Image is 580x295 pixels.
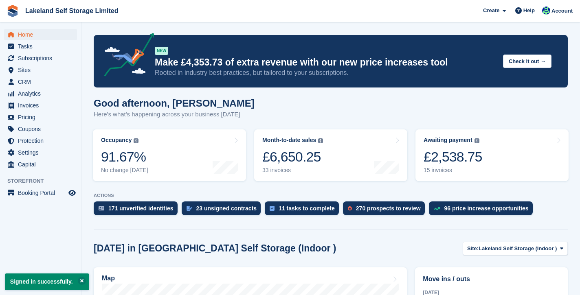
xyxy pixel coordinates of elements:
[102,275,115,282] h2: Map
[4,52,77,64] a: menu
[18,159,67,170] span: Capital
[434,207,440,210] img: price_increase_opportunities-93ffe204e8149a01c8c9dc8f82e8f89637d9d84a8eef4429ea346261dce0b2c0.svg
[523,7,535,15] span: Help
[4,159,77,170] a: menu
[18,88,67,99] span: Analytics
[18,41,67,52] span: Tasks
[262,167,323,174] div: 33 invoices
[18,135,67,146] span: Protection
[551,7,573,15] span: Account
[4,123,77,135] a: menu
[4,88,77,99] a: menu
[18,147,67,158] span: Settings
[101,167,148,174] div: No change [DATE]
[279,205,335,212] div: 11 tasks to complete
[444,205,529,212] div: 96 price increase opportunities
[424,167,482,174] div: 15 invoices
[4,41,77,52] a: menu
[5,273,89,290] p: Signed in successfully.
[479,245,557,253] span: Lakeland Self Storage (Indoor )
[155,47,168,55] div: NEW
[4,111,77,123] a: menu
[94,110,255,119] p: Here's what's happening across your business [DATE]
[18,76,67,87] span: CRM
[18,111,67,123] span: Pricing
[262,149,323,165] div: £6,650.25
[155,68,497,77] p: Rooted in industry best practices, but tailored to your subscriptions.
[155,57,497,68] p: Make £4,353.73 of extra revenue with our new price increases tool
[93,129,246,181] a: Occupancy 91.67% No change [DATE]
[94,193,568,198] p: ACTIONS
[4,64,77,76] a: menu
[4,135,77,146] a: menu
[265,201,343,219] a: 11 tasks to complete
[7,5,19,17] img: stora-icon-8386f47178a22dfd0bd8f6a31ec36ba5ce8667c1dd55bd0f319d3a0aa187defe.svg
[108,205,174,212] div: 171 unverified identities
[101,137,132,144] div: Occupancy
[262,137,316,144] div: Month-to-date sales
[343,201,429,219] a: 270 prospects to review
[542,7,550,15] img: Steve Aynsley
[97,33,154,79] img: price-adjustments-announcement-icon-8257ccfd72463d97f412b2fc003d46551f7dbcb40ab6d574587a9cd5c0d94...
[503,55,551,68] button: Check it out →
[18,29,67,40] span: Home
[196,205,257,212] div: 23 unsigned contracts
[99,206,104,211] img: verify_identity-adf6edd0f0f0b5bbfe63781bf79b02c33cf7c696d77639b501bdc392416b5a36.svg
[67,188,77,198] a: Preview store
[18,52,67,64] span: Subscriptions
[101,149,148,165] div: 91.67%
[356,205,421,212] div: 270 prospects to review
[4,76,77,87] a: menu
[94,243,336,254] h2: [DATE] in [GEOGRAPHIC_DATA] Self Storage (Indoor )
[187,206,192,211] img: contract_signature_icon-13c848040528278c33f63329250d36e43548de30e8caae1d1a13099fd9432cc5.svg
[424,137,472,144] div: Awaiting payment
[4,147,77,158] a: menu
[318,138,323,143] img: icon-info-grey-7440780725fd019a000dd9b08b2336e03edf1995a4989e88bcd33f0948082b44.svg
[4,187,77,199] a: menu
[429,201,537,219] a: 96 price increase opportunities
[18,64,67,76] span: Sites
[182,201,265,219] a: 23 unsigned contracts
[134,138,138,143] img: icon-info-grey-7440780725fd019a000dd9b08b2336e03edf1995a4989e88bcd33f0948082b44.svg
[475,138,479,143] img: icon-info-grey-7440780725fd019a000dd9b08b2336e03edf1995a4989e88bcd33f0948082b44.svg
[415,129,569,181] a: Awaiting payment £2,538.75 15 invoices
[94,201,182,219] a: 171 unverified identities
[4,100,77,111] a: menu
[4,29,77,40] a: menu
[270,206,275,211] img: task-75834270c22a3079a89374b754ae025e5fb1db73e45f91037f5363f120a921f8.svg
[467,245,479,253] span: Site:
[424,149,482,165] div: £2,538.75
[18,187,67,199] span: Booking Portal
[423,274,560,284] h2: Move ins / outs
[18,100,67,111] span: Invoices
[254,129,407,181] a: Month-to-date sales £6,650.25 33 invoices
[7,177,81,185] span: Storefront
[348,206,352,211] img: prospect-51fa495bee0391a8d652442698ab0144808aea92771e9ea1ae160a38d050c398.svg
[94,98,255,109] h1: Good afternoon, [PERSON_NAME]
[463,242,568,255] button: Site: Lakeland Self Storage (Indoor )
[22,4,122,17] a: Lakeland Self Storage Limited
[483,7,499,15] span: Create
[18,123,67,135] span: Coupons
